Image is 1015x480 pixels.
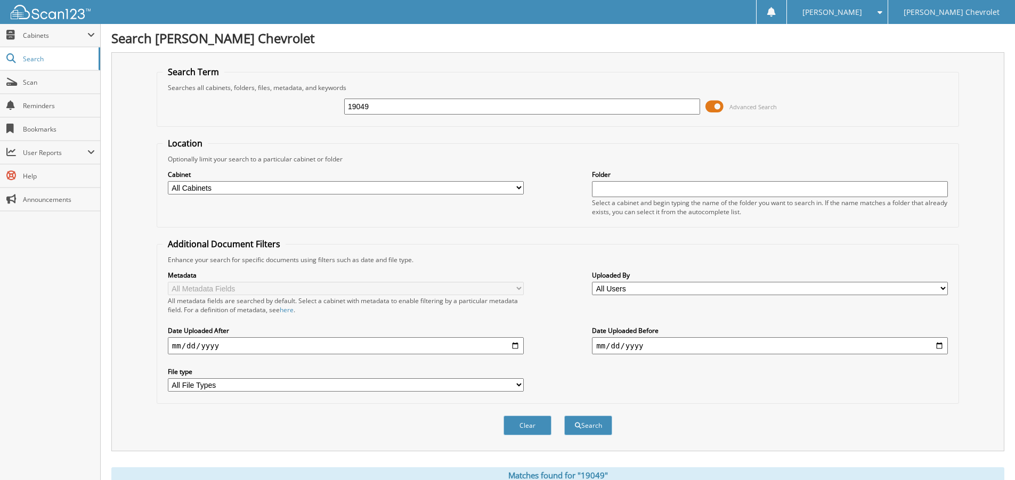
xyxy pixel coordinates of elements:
[168,271,524,280] label: Metadata
[280,305,294,314] a: here
[23,31,87,40] span: Cabinets
[23,125,95,134] span: Bookmarks
[802,9,862,15] span: [PERSON_NAME]
[163,83,953,92] div: Searches all cabinets, folders, files, metadata, and keywords
[23,101,95,110] span: Reminders
[168,170,524,179] label: Cabinet
[23,195,95,204] span: Announcements
[904,9,1000,15] span: [PERSON_NAME] Chevrolet
[592,326,948,335] label: Date Uploaded Before
[729,103,777,111] span: Advanced Search
[163,154,953,164] div: Optionally limit your search to a particular cabinet or folder
[592,337,948,354] input: end
[163,137,208,149] legend: Location
[23,172,95,181] span: Help
[592,271,948,280] label: Uploaded By
[168,296,524,314] div: All metadata fields are searched by default. Select a cabinet with metadata to enable filtering b...
[163,255,953,264] div: Enhance your search for specific documents using filters such as date and file type.
[168,337,524,354] input: start
[564,416,612,435] button: Search
[111,29,1004,47] h1: Search [PERSON_NAME] Chevrolet
[23,54,93,63] span: Search
[168,367,524,376] label: File type
[11,5,91,19] img: scan123-logo-white.svg
[23,148,87,157] span: User Reports
[504,416,551,435] button: Clear
[592,170,948,179] label: Folder
[168,326,524,335] label: Date Uploaded After
[163,66,224,78] legend: Search Term
[23,78,95,87] span: Scan
[163,238,286,250] legend: Additional Document Filters
[592,198,948,216] div: Select a cabinet and begin typing the name of the folder you want to search in. If the name match...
